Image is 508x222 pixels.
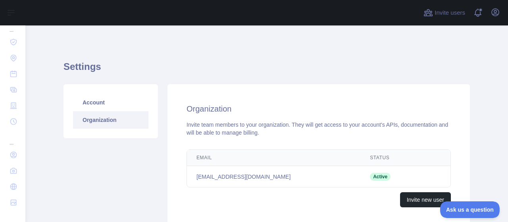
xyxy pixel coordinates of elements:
h1: Settings [63,60,470,79]
span: Invite users [435,8,465,17]
a: Account [73,94,148,111]
a: Organization [73,111,148,129]
div: ... [6,17,19,33]
div: Invite team members to your organization. They will get access to your account's APIs, documentat... [187,121,451,137]
th: Email [187,150,360,166]
button: Invite users [422,6,467,19]
h2: Organization [187,103,451,114]
span: Active [370,173,391,181]
button: Invite new user [400,192,451,207]
div: ... [6,130,19,146]
iframe: Toggle Customer Support [440,201,500,218]
td: [EMAIL_ADDRESS][DOMAIN_NAME] [187,166,360,187]
th: Status [360,150,421,166]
